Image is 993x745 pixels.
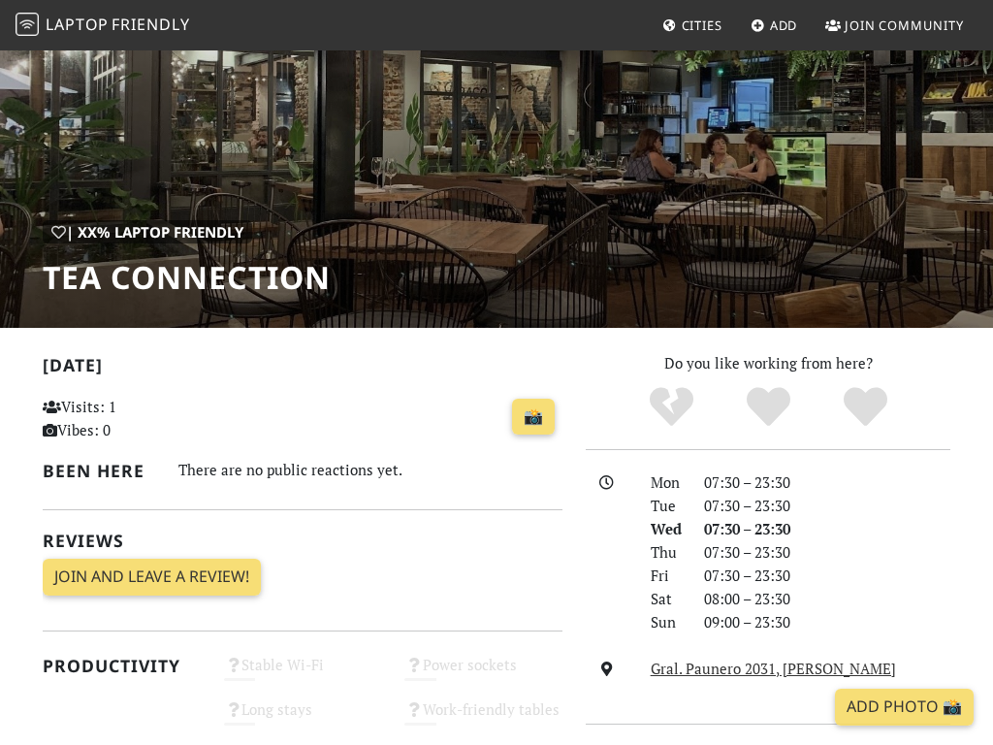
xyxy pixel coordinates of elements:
[692,517,962,540] div: 07:30 – 23:30
[16,9,190,43] a: LaptopFriendly LaptopFriendly
[66,222,243,242] span: | XX% Laptop Friendly
[241,655,324,674] span: Stable Wi-Fi
[770,16,798,34] span: Add
[845,16,964,34] span: Join Community
[586,351,950,374] p: Do you like working from here?
[423,699,560,719] span: Work-friendly tables
[639,470,693,494] div: Mon
[692,610,962,633] div: 09:00 – 23:30
[651,659,896,678] a: Gral. Paunero 2031, [PERSON_NAME]
[639,517,693,540] div: Wed
[43,461,155,481] h2: Been here
[720,385,817,429] div: Yes
[692,564,962,587] div: 07:30 – 23:30
[623,385,720,429] div: No
[43,656,201,676] h2: Productivity
[43,559,261,596] a: Join and leave a review!
[61,397,116,416] span: Visits: 1
[43,531,562,551] h2: Reviews
[43,259,331,296] h1: Tea Connection
[639,564,693,587] div: Fri
[178,457,562,483] div: There are no public reactions yet.
[57,420,111,439] span: Vibes: 0
[692,470,962,494] div: 07:30 – 23:30
[43,355,562,383] h2: [DATE]
[639,610,693,633] div: Sun
[423,655,517,674] span: Power sockets
[817,8,972,43] a: Join Community
[639,587,693,610] div: Sat
[692,587,962,610] div: 08:00 – 23:30
[512,399,555,436] a: 📸
[692,494,962,517] div: 07:30 – 23:30
[639,494,693,517] div: Tue
[16,13,39,36] img: LaptopFriendly
[241,699,312,719] span: Long stays
[112,14,189,35] span: Friendly
[692,540,962,564] div: 07:30 – 23:30
[817,385,913,429] div: Definitely!
[743,8,806,43] a: Add
[639,540,693,564] div: Thu
[682,16,722,34] span: Cities
[655,8,730,43] a: Cities
[835,689,974,726] a: Add Photo 📸
[46,14,109,35] span: Laptop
